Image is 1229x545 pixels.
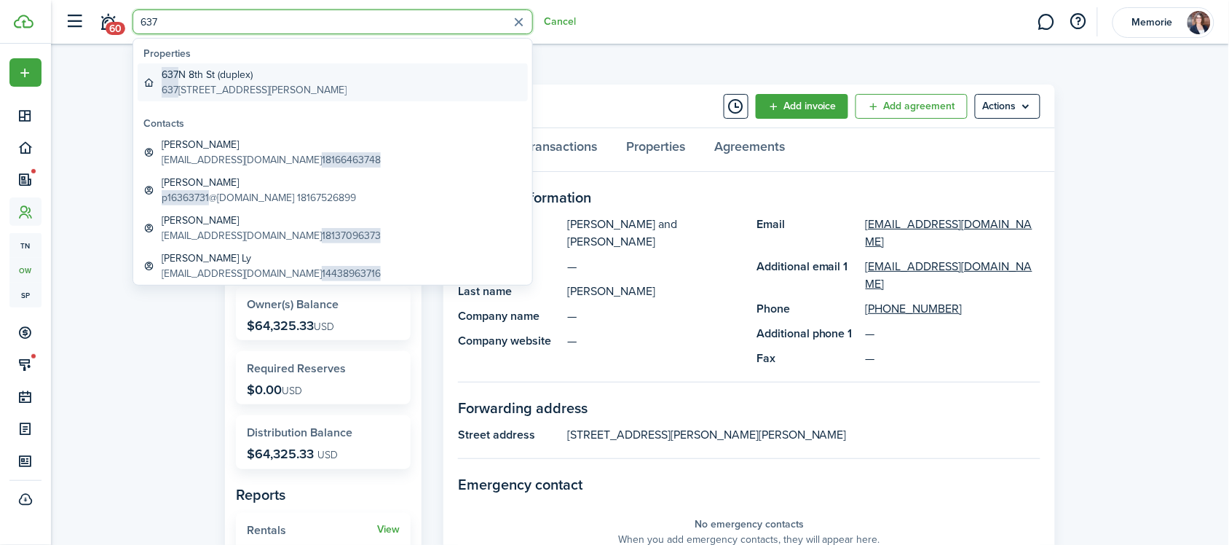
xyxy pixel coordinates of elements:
[756,216,858,251] panel-main-title: Email
[162,67,178,82] span: 637
[458,307,560,325] panel-main-title: Company name
[162,213,381,228] global-search-item-title: [PERSON_NAME]
[138,171,528,209] a: [PERSON_NAME]p16363731@[DOMAIN_NAME] 18167526899
[162,82,347,98] global-search-item-description: [STREET_ADDRESS][PERSON_NAME]
[507,11,530,34] button: Clear search
[162,152,381,168] global-search-item-description: [EMAIL_ADDRESS][DOMAIN_NAME]
[143,116,528,131] global-search-list-title: Contacts
[247,524,377,537] widget-stats-title: Rentals
[567,216,742,251] panel-main-description: [PERSON_NAME] and [PERSON_NAME]
[567,283,742,300] panel-main-description: [PERSON_NAME]
[314,319,334,334] span: USD
[510,128,612,172] a: Transactions
[282,383,302,399] span: USD
[61,8,89,36] button: Open sidebar
[458,426,560,444] panel-main-title: Street address
[9,283,42,307] a: sp
[1066,9,1091,34] button: Open resource center
[247,362,400,375] widget-stats-title: Required Reserves
[458,474,1040,495] panel-main-section-title: Emergency contact
[162,190,356,205] global-search-item-description: @[DOMAIN_NAME] 18167526899
[133,9,533,34] input: Search for anything...
[322,266,381,281] span: 14438963716
[866,300,963,318] a: [PHONE_NUMBER]
[544,16,576,28] button: Cancel
[975,94,1040,119] menu-btn: Actions
[162,251,381,266] global-search-item-title: [PERSON_NAME] Ly
[106,22,125,35] span: 60
[322,228,381,243] span: 18137096373
[975,94,1040,119] button: Open menu
[14,15,33,28] img: TenantCloud
[567,426,1040,444] panel-main-description: [STREET_ADDRESS][PERSON_NAME][PERSON_NAME]
[247,318,334,333] p: $64,325.33
[162,266,381,281] global-search-item-description: [EMAIL_ADDRESS][DOMAIN_NAME]
[162,175,356,190] global-search-item-title: [PERSON_NAME]
[756,94,848,119] button: Open menu
[162,82,178,98] span: 637
[322,152,381,168] span: 18166463748
[143,46,528,61] global-search-list-title: Properties
[9,58,42,87] button: Open menu
[1187,11,1211,34] img: Memorie
[317,447,338,463] span: USD
[855,94,968,119] a: Add agreement
[162,67,347,82] global-search-item-title: N 8th St (duplex)
[1032,4,1060,41] a: Messaging
[162,190,209,205] span: p16363731
[756,94,848,119] button: Add invoice
[866,350,1040,367] panel-main-description: —
[567,307,742,325] panel-main-description: —
[458,397,1040,419] panel-main-section-title: Forwarding address
[236,484,411,506] panel-main-subtitle: Reports
[567,258,742,275] panel-main-description: —
[695,517,804,532] panel-main-placeholder-title: No emergency contacts
[247,298,400,311] widget-stats-title: Owner(s) Balance
[138,247,528,285] a: [PERSON_NAME] Ly[EMAIL_ADDRESS][DOMAIN_NAME]14438963716
[756,350,858,367] panel-main-title: Fax
[247,444,314,463] span: $64,325.33
[9,233,42,258] a: tn
[95,4,122,41] a: Notifications
[756,325,858,342] panel-main-title: Additional phone 1
[138,63,528,101] a: 637N 8th St (duplex)637[STREET_ADDRESS][PERSON_NAME]
[458,332,560,350] panel-main-title: Company website
[377,524,400,536] a: View
[866,258,1040,293] a: [EMAIL_ADDRESS][DOMAIN_NAME]
[458,187,1040,208] panel-main-section-title: Personal information
[756,300,858,318] panel-main-title: Phone
[9,258,42,283] a: ow
[162,228,381,243] global-search-item-description: [EMAIL_ADDRESS][DOMAIN_NAME]
[162,137,381,152] global-search-item-title: [PERSON_NAME]
[756,258,858,293] panel-main-title: Additional email 1
[612,128,700,172] a: Properties
[247,426,400,439] widget-stats-title: Distribution Balance
[700,128,799,172] a: Agreements
[866,216,1040,251] a: [EMAIL_ADDRESS][DOMAIN_NAME]
[247,383,302,397] p: $0.00
[724,94,748,119] button: Timeline
[458,283,560,300] panel-main-title: Last name
[138,133,528,171] a: [PERSON_NAME][EMAIL_ADDRESS][DOMAIN_NAME]18166463748
[1123,17,1182,28] span: Memorie
[138,209,528,247] a: [PERSON_NAME][EMAIL_ADDRESS][DOMAIN_NAME]18137096373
